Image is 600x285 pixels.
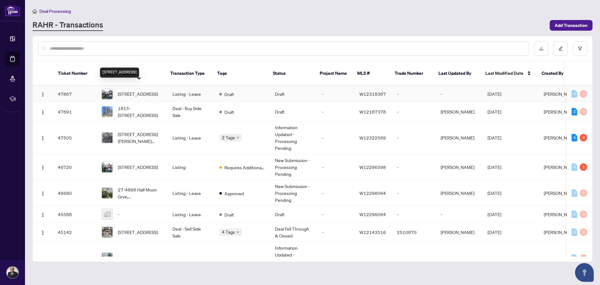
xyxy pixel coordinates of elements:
div: 0 [572,189,577,197]
span: W12296598 [359,164,386,170]
td: - [436,86,482,102]
td: - [436,206,482,223]
img: thumbnail-img [102,253,112,263]
td: - [392,102,436,121]
img: logo [5,5,20,16]
td: 45588 [53,206,97,223]
button: Logo [38,162,48,172]
td: - [317,180,354,206]
button: Logo [38,227,48,237]
button: Open asap [575,263,594,282]
td: Draft [270,102,317,121]
td: Listing - Lease [167,86,214,102]
td: [PERSON_NAME] [436,242,482,275]
img: thumbnail-img [102,209,112,220]
button: Logo [38,253,48,263]
span: [DATE] [487,164,501,170]
span: [PERSON_NAME] [544,164,577,170]
button: edit [553,41,568,56]
span: [STREET_ADDRESS][PERSON_NAME][PERSON_NAME] [118,131,162,145]
img: Profile Icon [7,267,18,278]
span: - [118,211,119,218]
img: thumbnail-img [102,162,112,172]
td: Deal Fell Through & Closed [270,223,317,242]
img: Logo [40,165,45,170]
td: Draft [270,86,317,102]
td: - [392,121,436,154]
td: Deal - Buy Side Sale [167,102,214,121]
span: Draft [224,211,234,218]
span: [DATE] [487,109,501,115]
button: Logo [38,89,48,99]
span: down [236,231,239,234]
th: Status [268,61,315,86]
td: Deal - Sell Side Sale [167,223,214,242]
span: edit [558,46,563,51]
div: 4 [580,134,587,141]
span: [DATE] [487,135,501,140]
span: [PERSON_NAME] [544,229,577,235]
td: 44338 [53,242,97,275]
span: Suspended [224,255,247,262]
div: 0 [572,228,577,236]
span: Requires Additional Docs [224,164,265,171]
span: W12261879 [359,255,386,261]
button: Logo [38,209,48,219]
button: Logo [38,133,48,143]
span: download [539,46,543,51]
span: Approved [224,190,244,197]
td: [PERSON_NAME] [436,121,482,154]
td: [PERSON_NAME] [436,154,482,180]
div: 2 [572,108,577,115]
div: 0 [580,211,587,218]
img: thumbnail-img [102,89,112,99]
span: [STREET_ADDRESS] [118,164,158,170]
td: 46720 [53,154,97,180]
span: 2 Tags [222,134,235,141]
div: 0 [580,254,587,262]
span: Deal Processing [39,8,71,14]
td: 47867 [53,86,97,102]
td: Listing - Lease [167,180,214,206]
span: 27-4869 Half Moon Grve, [GEOGRAPHIC_DATA], [GEOGRAPHIC_DATA] L5M 8C8, [GEOGRAPHIC_DATA] [118,186,162,200]
td: 47691 [53,102,97,121]
span: [STREET_ADDRESS] [118,255,158,262]
span: Last Modified Date [485,70,523,77]
td: - [317,154,354,180]
td: - [392,86,436,102]
td: - [317,242,354,275]
span: [PERSON_NAME] [544,135,577,140]
button: Add Transaction [550,20,592,31]
img: Logo [40,110,45,115]
td: - [392,180,436,206]
th: Created By [537,61,574,86]
span: [DATE] [487,255,501,261]
span: home [32,9,37,13]
button: Logo [38,188,48,198]
td: Listing - Lease [167,121,214,154]
span: [PERSON_NAME] [544,211,577,217]
span: [DATE] [487,211,501,217]
img: thumbnail-img [102,188,112,198]
img: Logo [40,191,45,196]
button: Logo [38,107,48,117]
div: 0 [572,90,577,98]
span: [STREET_ADDRESS] [118,90,158,97]
td: - [317,206,354,223]
td: Information Updated - Processing Pending [270,242,317,275]
th: Trade Number [390,61,433,86]
span: [PERSON_NAME] [544,255,577,261]
span: W12322569 [359,135,386,140]
img: Logo [40,230,45,235]
span: W12318367 [359,91,386,97]
th: MLS # [352,61,390,86]
span: [STREET_ADDRESS] [118,229,158,236]
img: Logo [40,256,45,261]
span: Add Transaction [555,20,587,30]
span: 4 Tags [222,228,235,236]
th: Tags [212,61,268,86]
div: 0 [572,211,577,218]
td: Listing [167,154,214,180]
th: Project Name [315,61,352,86]
div: 0 [580,90,587,98]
